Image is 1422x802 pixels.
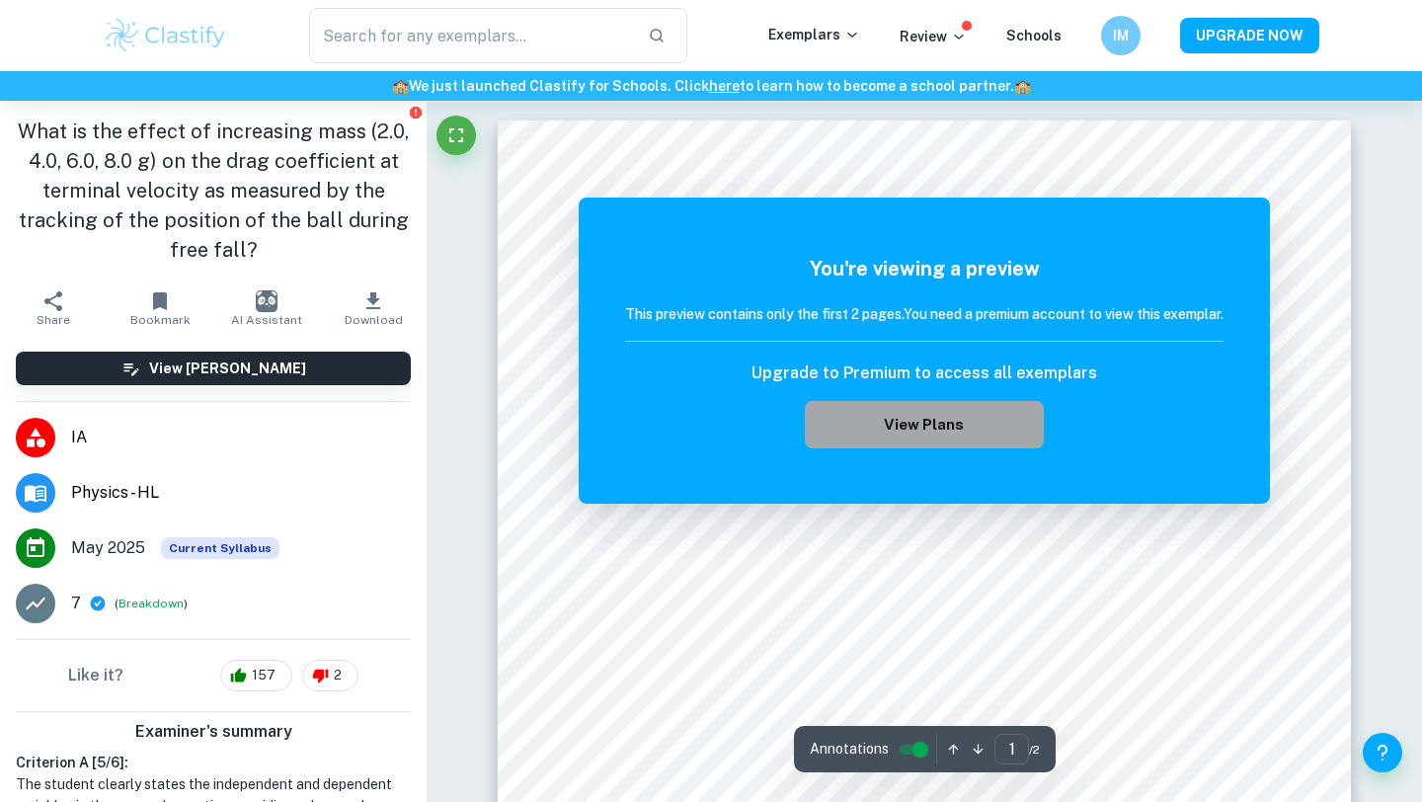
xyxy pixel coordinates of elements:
span: IA [71,426,411,449]
p: 7 [71,592,81,615]
input: Search for any exemplars... [309,8,632,63]
h6: Criterion A [ 5 / 6 ]: [16,752,411,773]
button: View [PERSON_NAME] [16,352,411,385]
p: Exemplars [768,24,860,45]
button: Report issue [408,105,423,120]
p: Review [900,26,967,47]
button: Breakdown [118,595,184,612]
h6: We just launched Clastify for Schools. Click to learn how to become a school partner. [4,75,1418,97]
span: AI Assistant [231,313,302,327]
span: Current Syllabus [161,537,279,559]
span: Annotations [810,739,889,760]
button: Fullscreen [436,116,476,155]
span: / 2 [1029,741,1040,759]
button: UPGRADE NOW [1180,18,1319,53]
span: Bookmark [130,313,191,327]
span: 2 [323,666,353,685]
button: Bookmark [107,281,213,336]
button: AI Assistant [213,281,320,336]
span: May 2025 [71,536,145,560]
img: Clastify logo [103,16,228,55]
button: View Plans [805,401,1044,448]
span: 157 [241,666,286,685]
a: Schools [1006,28,1062,43]
span: Share [37,313,70,327]
h6: Upgrade to Premium to access all exemplars [751,361,1097,385]
a: here [709,78,740,94]
img: AI Assistant [256,290,277,312]
h1: What is the effect of increasing mass (2.0, 4.0, 6.0, 8.0 g) on the drag coefficient at terminal ... [16,117,411,265]
button: Download [320,281,427,336]
span: 🏫 [1014,78,1031,94]
h5: You're viewing a preview [625,254,1224,283]
span: ( ) [115,595,188,613]
span: Physics - HL [71,481,411,505]
button: IM [1101,16,1141,55]
h6: Examiner's summary [8,720,419,744]
span: Download [345,313,403,327]
h6: View [PERSON_NAME] [149,358,306,379]
h6: IM [1110,25,1133,46]
button: Help and Feedback [1363,733,1402,772]
span: 🏫 [392,78,409,94]
h6: This preview contains only the first 2 pages. You need a premium account to view this exemplar. [625,303,1224,325]
h6: Like it? [68,664,123,687]
div: This exemplar is based on the current syllabus. Feel free to refer to it for inspiration/ideas wh... [161,537,279,559]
